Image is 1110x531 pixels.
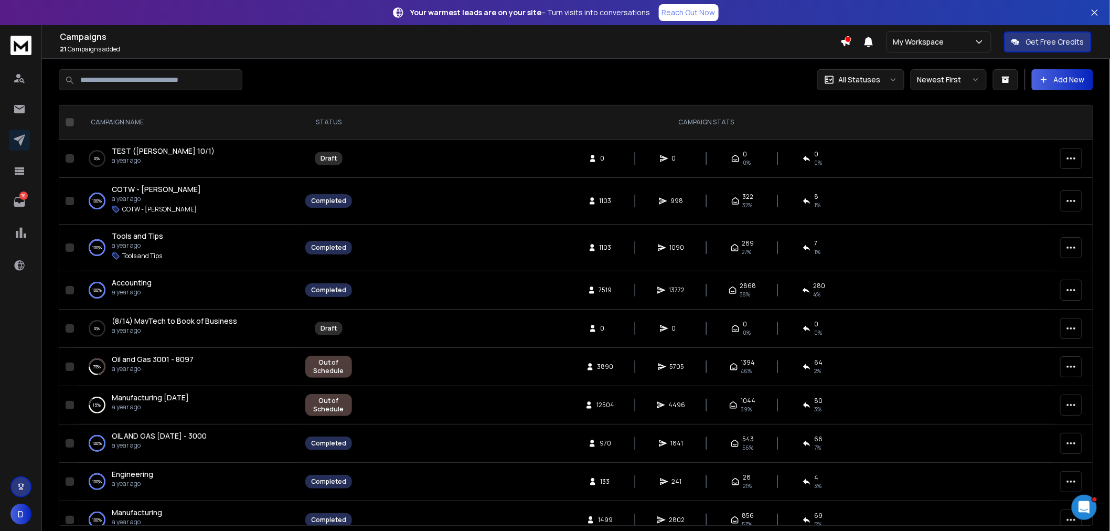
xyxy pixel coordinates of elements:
span: 241 [671,477,682,486]
span: 66 [814,435,823,443]
p: 73 % [93,362,101,372]
p: Tools and Tips [122,252,162,260]
td: 0%(8/14) MavTech to Book of Businessa year ago [78,310,299,348]
a: Tools and Tips [112,231,163,241]
span: 3890 [597,363,614,371]
span: 1 % [814,248,820,256]
p: Reach Out Now [662,7,716,18]
span: 543 [742,435,754,443]
span: 57 % [742,520,752,528]
span: 1103 [600,243,612,252]
span: 2802 [669,516,685,524]
span: 970 [600,439,611,448]
span: 21 [60,45,67,54]
th: STATUS [299,105,358,140]
p: 100 % [92,242,102,253]
button: D [10,504,31,525]
span: 32 % [743,201,753,209]
span: 5 % [814,520,821,528]
td: 100%Tools and Tipsa year agoTools and Tips [78,225,299,271]
span: 280 [814,282,826,290]
span: 1499 [598,516,613,524]
span: 1 % [814,201,820,209]
p: 100 % [92,285,102,295]
span: 1090 [669,243,684,252]
iframe: Intercom live chat [1072,495,1097,520]
span: 322 [743,193,754,201]
div: Completed [311,286,346,294]
div: Completed [311,439,346,448]
p: a year ago [112,156,215,165]
span: 8 [814,193,818,201]
span: 0 [600,154,611,163]
span: 7519 [599,286,612,294]
th: CAMPAIGN STATS [358,105,1054,140]
span: 56 % [742,443,753,452]
p: a year ago [112,441,207,450]
p: 15 % [93,400,101,410]
td: 100%Engineeringa year ago [78,463,299,501]
span: 0% [814,158,822,167]
span: 0% [743,158,751,167]
a: Manufacturing [DATE] [112,392,189,403]
p: COTW - [PERSON_NAME] [122,205,197,214]
button: Newest First [911,69,987,90]
span: Oil and Gas 3001 - 8097 [112,354,194,364]
span: 21 % [743,482,752,490]
td: 100%OIL AND GAS [DATE] - 3000a year ago [78,424,299,463]
span: Manufacturing [112,507,162,517]
div: Completed [311,477,346,486]
span: Manufacturing [DATE] [112,392,189,402]
span: 1394 [741,358,755,367]
p: 0 % [94,153,100,164]
div: Completed [311,197,346,205]
span: 1841 [670,439,683,448]
a: Engineering [112,469,153,480]
span: COTW - [PERSON_NAME] [112,184,201,194]
a: Accounting [112,278,152,288]
h1: Campaigns [60,30,840,43]
span: 0 [743,320,747,328]
span: Accounting [112,278,152,288]
p: a year ago [112,480,153,488]
span: 3 % [814,405,821,413]
span: 27 % [742,248,752,256]
span: 0 [743,150,747,158]
span: 4496 [668,401,685,409]
span: 7 [814,239,817,248]
div: Out of Schedule [311,397,346,413]
p: All Statuses [839,75,881,85]
span: 2 % [814,367,821,375]
span: 289 [742,239,754,248]
a: Reach Out Now [659,4,719,21]
span: 80 [814,397,823,405]
span: 856 [742,512,754,520]
span: 0 [671,154,682,163]
div: Draft [321,324,337,333]
a: TEST ([PERSON_NAME] 10/1) [112,146,215,156]
span: 69 [814,512,823,520]
span: (8/14) MavTech to Book of Business [112,316,237,326]
span: 4 [814,473,818,482]
a: 70 [9,192,30,213]
p: – Turn visits into conversations [411,7,650,18]
span: 13772 [669,286,685,294]
span: 3 % [814,482,821,490]
span: 1044 [741,397,755,405]
strong: Your warmest leads are on your site [411,7,542,17]
p: a year ago [112,403,189,411]
span: 4 % [814,290,821,299]
span: 0 [814,150,818,158]
p: 100 % [92,476,102,487]
span: 0% [743,328,751,337]
button: Add New [1032,69,1093,90]
span: 0 [814,320,818,328]
td: 100%COTW - [PERSON_NAME]a year agoCOTW - [PERSON_NAME] [78,178,299,225]
span: 5705 [669,363,684,371]
span: 1103 [600,197,612,205]
td: 0%TEST ([PERSON_NAME] 10/1)a year ago [78,140,299,178]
